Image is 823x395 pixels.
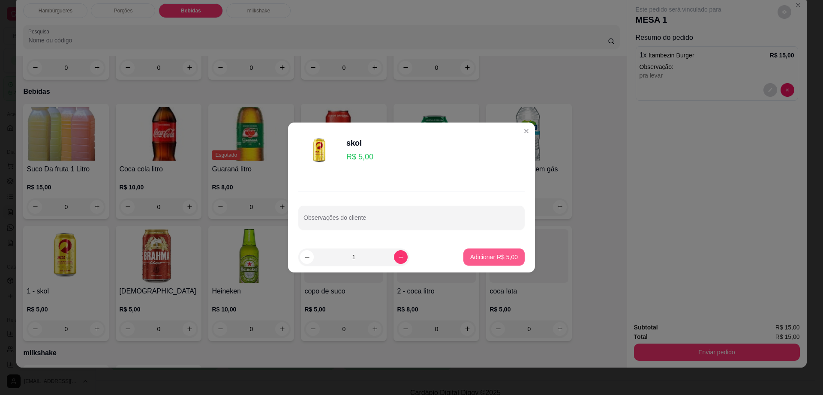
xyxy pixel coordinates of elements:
img: product-image [298,129,341,172]
input: Observações do cliente [303,217,520,225]
button: decrease-product-quantity [300,250,314,264]
button: increase-product-quantity [394,250,408,264]
button: Adicionar R$ 5,00 [463,248,525,266]
div: skol [346,137,373,149]
p: R$ 5,00 [346,151,373,163]
p: Adicionar R$ 5,00 [470,253,518,261]
button: Close [520,124,533,138]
